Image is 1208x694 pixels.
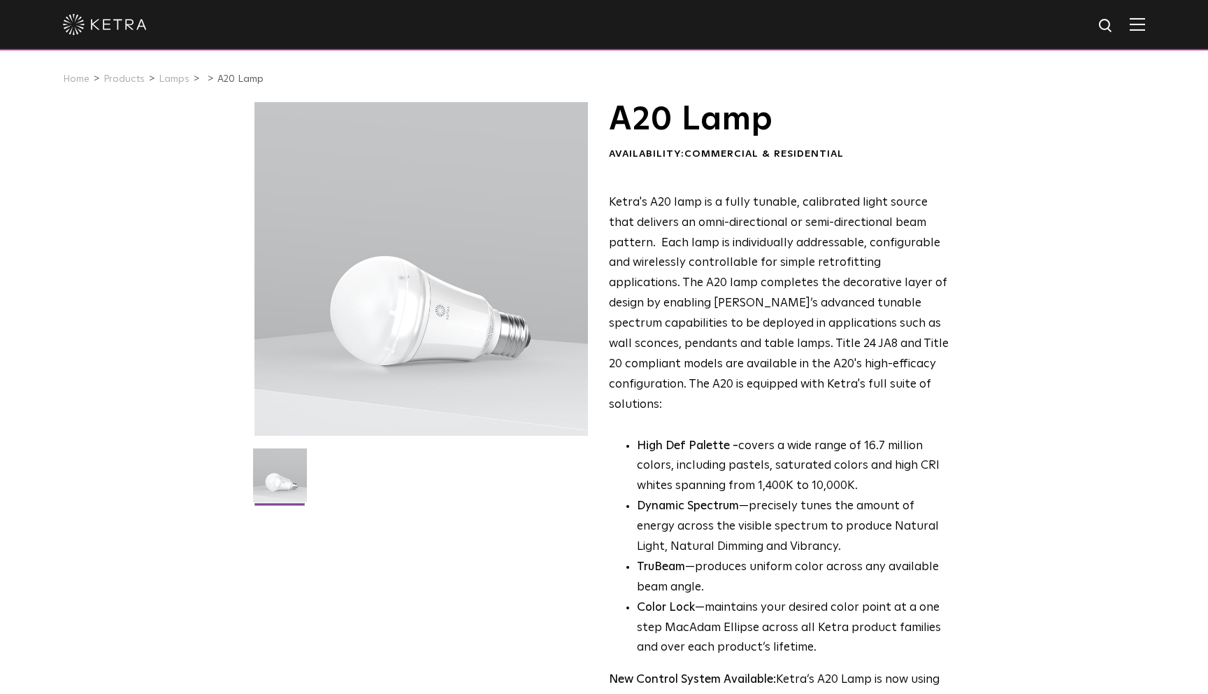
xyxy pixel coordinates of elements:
[684,149,844,159] span: Commercial & Residential
[609,197,949,411] span: Ketra's A20 lamp is a fully tunable, calibrated light source that delivers an omni-directional or...
[1130,17,1145,31] img: Hamburger%20Nav.svg
[159,74,189,84] a: Lamps
[103,74,145,84] a: Products
[637,561,685,573] strong: TruBeam
[63,14,147,35] img: ketra-logo-2019-white
[63,74,89,84] a: Home
[609,102,949,137] h1: A20 Lamp
[637,500,739,512] strong: Dynamic Spectrum
[1098,17,1115,35] img: search icon
[637,437,949,497] p: covers a wide range of 16.7 million colors, including pastels, saturated colors and high CRI whit...
[637,497,949,558] li: —precisely tunes the amount of energy across the visible spectrum to produce Natural Light, Natur...
[637,440,738,452] strong: High Def Palette -
[609,148,949,162] div: Availability:
[637,598,949,659] li: —maintains your desired color point at a one step MacAdam Ellipse across all Ketra product famili...
[217,74,264,84] a: A20 Lamp
[253,448,307,513] img: A20-Lamp-2021-Web-Square
[637,602,695,614] strong: Color Lock
[637,558,949,598] li: —produces uniform color across any available beam angle.
[609,674,776,686] strong: New Control System Available:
